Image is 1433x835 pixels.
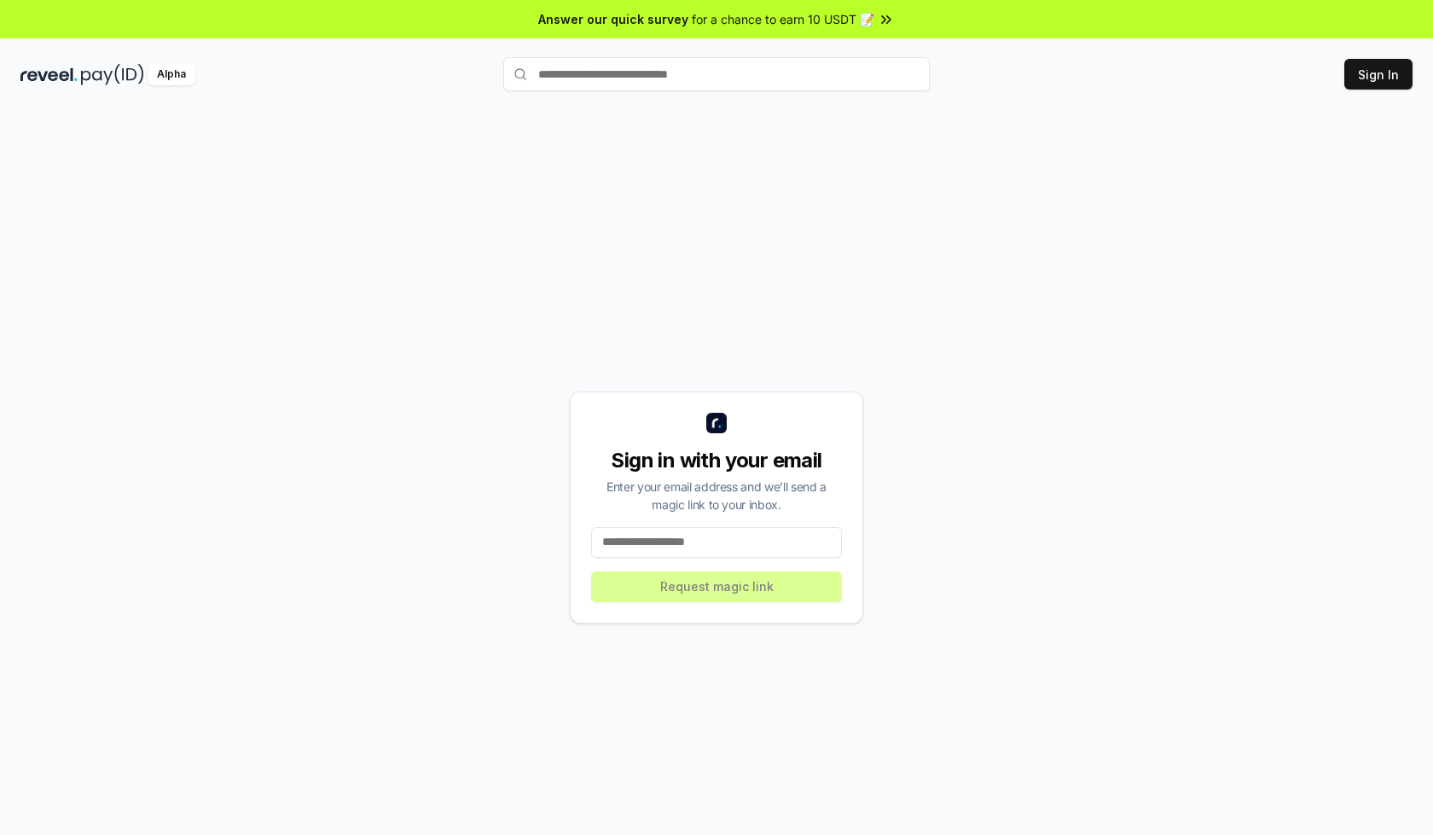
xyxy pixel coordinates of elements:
[148,64,195,85] div: Alpha
[81,64,144,85] img: pay_id
[538,10,688,28] span: Answer our quick survey
[591,478,842,513] div: Enter your email address and we’ll send a magic link to your inbox.
[692,10,874,28] span: for a chance to earn 10 USDT 📝
[20,64,78,85] img: reveel_dark
[1344,59,1413,90] button: Sign In
[706,413,727,433] img: logo_small
[591,447,842,474] div: Sign in with your email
